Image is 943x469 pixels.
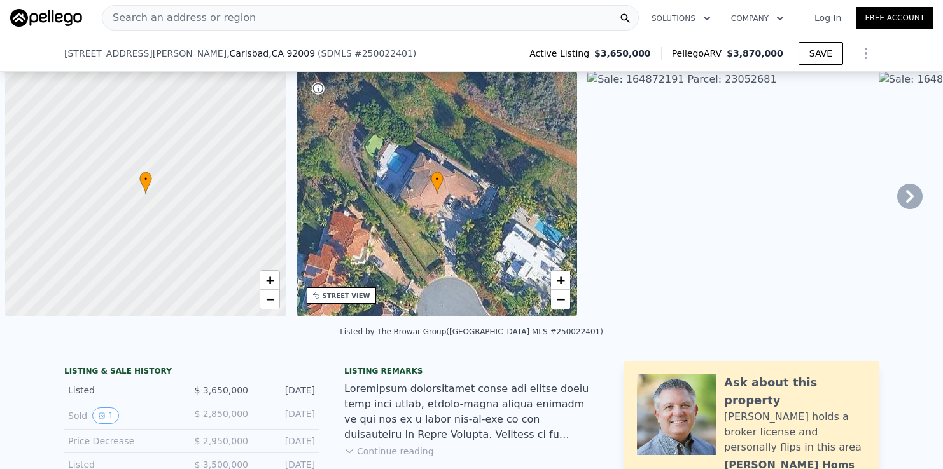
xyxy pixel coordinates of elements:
div: ( ) [318,47,416,60]
span: , CA 92009 [269,48,315,58]
div: [DATE] [258,407,315,424]
span: Search an address or region [102,10,256,25]
div: Listing remarks [344,366,599,376]
div: [PERSON_NAME] holds a broker license and personally flips in this area [724,409,866,455]
span: $3,650,000 [594,47,651,60]
span: • [431,173,444,185]
div: Sold [68,407,181,424]
button: Solutions [641,7,721,30]
a: Free Account [856,7,933,29]
a: Zoom out [260,290,279,309]
button: Show Options [853,41,879,66]
button: Continue reading [344,445,434,458]
a: Zoom in [551,271,570,290]
span: , Carlsbad [227,47,315,60]
span: Active Listing [529,47,594,60]
div: STREET VIEW [323,291,370,301]
a: Log In [799,11,856,24]
div: • [431,172,444,194]
div: Listed by The Browar Group ([GEOGRAPHIC_DATA] MLS #250022401) [340,327,603,336]
span: • [139,173,152,185]
img: Pellego [10,9,82,27]
span: − [557,291,565,307]
div: Price Decrease [68,435,181,447]
span: − [265,291,274,307]
div: • [139,172,152,194]
a: Zoom out [551,290,570,309]
div: LISTING & SALE HISTORY [64,366,319,379]
button: View historical data [92,407,119,424]
span: + [265,272,274,288]
span: $3,870,000 [727,48,783,58]
button: Company [721,7,794,30]
div: Ask about this property [724,374,866,409]
div: Listed [68,384,181,397]
span: SDMLS [321,48,352,58]
span: # 250022401 [354,48,413,58]
div: Loremipsum dolorsitamet conse adi elitse doeiu temp inci utlab, etdolo-magna aliqua enimadm ve qu... [344,381,599,442]
button: SAVE [799,42,843,65]
img: Sale: 164872191 Parcel: 23052681 [587,72,869,316]
span: Pellego ARV [672,47,727,60]
span: $ 2,950,000 [194,436,248,446]
div: [DATE] [258,384,315,397]
div: [DATE] [258,435,315,447]
span: $ 3,650,000 [194,385,248,395]
span: + [557,272,565,288]
a: Zoom in [260,271,279,290]
span: $ 2,850,000 [194,409,248,419]
span: [STREET_ADDRESS][PERSON_NAME] [64,47,227,60]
